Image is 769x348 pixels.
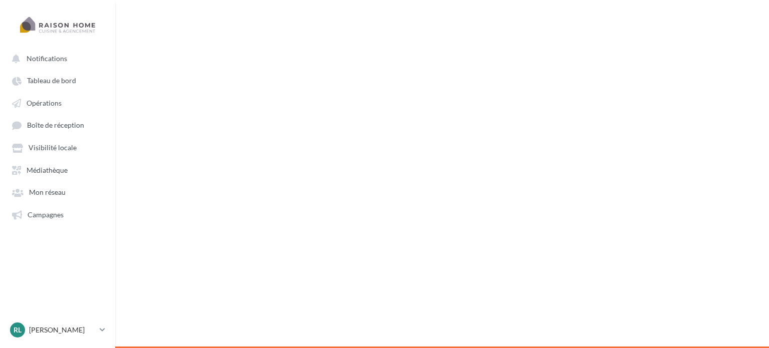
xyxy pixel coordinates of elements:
span: Mon réseau [29,188,66,197]
span: RL [14,325,22,335]
a: Campagnes [6,205,109,223]
span: Tableau de bord [27,77,76,85]
span: Visibilité locale [29,144,77,152]
span: Notifications [27,54,67,63]
a: Opérations [6,94,109,112]
p: [PERSON_NAME] [29,325,96,335]
a: Mon réseau [6,183,109,201]
a: Boîte de réception [6,116,109,134]
a: Tableau de bord [6,71,109,89]
a: Médiathèque [6,161,109,179]
span: Opérations [27,99,62,107]
span: Campagnes [28,210,64,219]
span: Boîte de réception [27,121,84,130]
a: Visibilité locale [6,138,109,156]
span: Médiathèque [27,166,68,174]
button: Notifications [6,49,105,67]
a: RL [PERSON_NAME] [8,320,107,339]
